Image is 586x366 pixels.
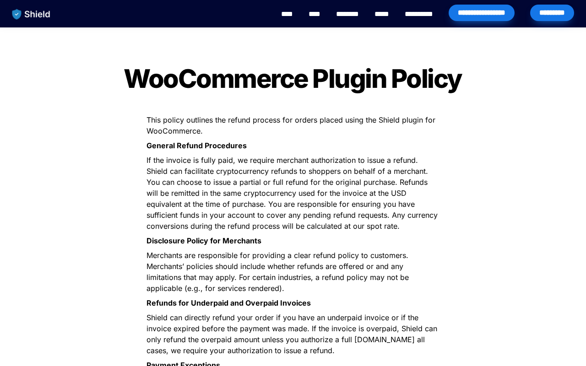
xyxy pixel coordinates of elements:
span: This policy outlines the refund process for orders placed using the Shield plugin for WooCommerce. [146,115,438,135]
span: Merchants are responsible for providing a clear refund policy to customers. Merchants’ policies s... [146,251,411,293]
strong: General Refund Procedures [146,141,247,150]
img: website logo [8,5,55,24]
strong: Refunds for Underpaid and Overpaid Invoices [146,298,311,307]
strong: Disclosure Policy for Merchants [146,236,261,245]
span: Shield can directly refund your order if you have an underpaid invoice or if the invoice expired ... [146,313,439,355]
span: WooCommerce Plugin Policy [124,63,462,94]
span: If the invoice is fully paid, we require merchant authorization to issue a refund. Shield can fac... [146,156,440,231]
